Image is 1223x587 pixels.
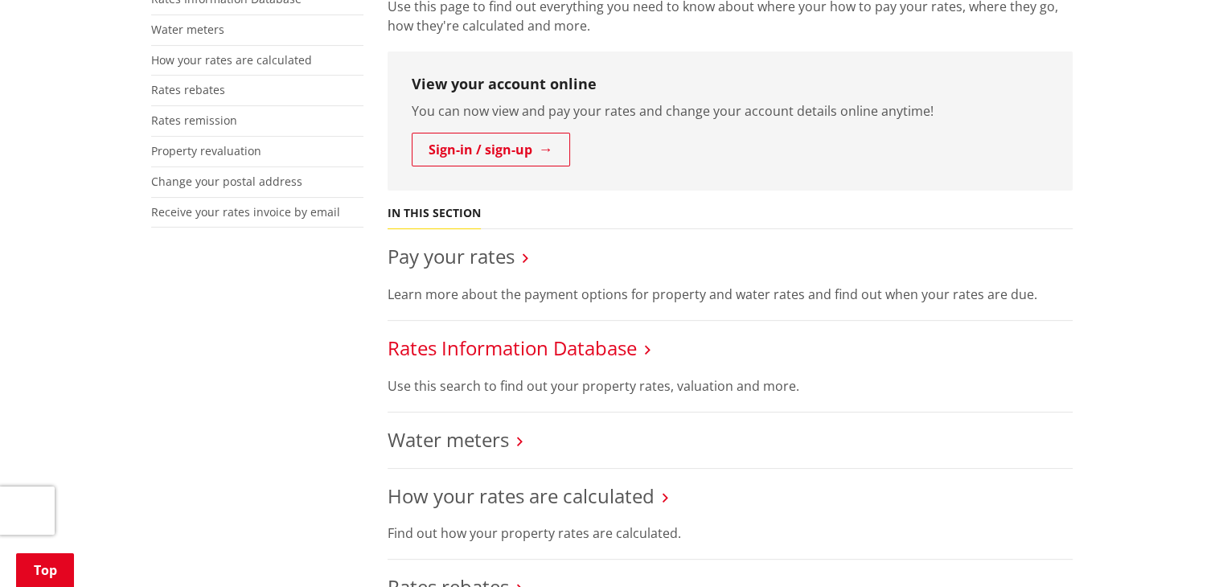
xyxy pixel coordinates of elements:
a: Water meters [388,426,509,453]
a: Rates Information Database [388,335,637,361]
a: Rates rebates [151,82,225,97]
a: Sign-in / sign-up [412,133,570,166]
p: Find out how your property rates are calculated. [388,523,1073,543]
a: Receive your rates invoice by email [151,204,340,220]
a: How your rates are calculated [151,52,312,68]
a: Change your postal address [151,174,302,189]
a: How your rates are calculated [388,482,655,509]
h5: In this section [388,207,481,220]
a: Top [16,553,74,587]
a: Property revaluation [151,143,261,158]
p: Learn more about the payment options for property and water rates and find out when your rates ar... [388,285,1073,304]
p: Use this search to find out your property rates, valuation and more. [388,376,1073,396]
a: Rates remission [151,113,237,128]
h3: View your account online [412,76,1049,93]
a: Pay your rates [388,243,515,269]
iframe: Messenger Launcher [1149,519,1207,577]
p: You can now view and pay your rates and change your account details online anytime! [412,101,1049,121]
a: Water meters [151,22,224,37]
